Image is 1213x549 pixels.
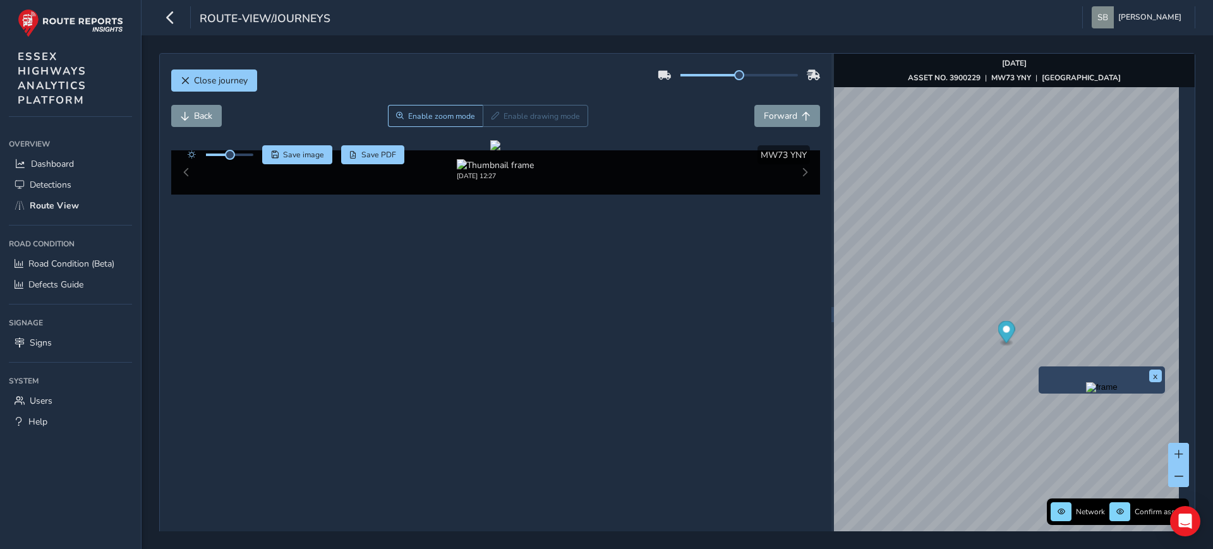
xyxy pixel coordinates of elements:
img: frame [1086,382,1118,392]
a: Dashboard [9,154,132,174]
a: Route View [9,195,132,216]
strong: ASSET NO. 3900229 [908,73,981,83]
a: Detections [9,174,132,195]
button: x [1149,370,1162,382]
strong: [GEOGRAPHIC_DATA] [1042,73,1121,83]
strong: [DATE] [1002,58,1027,68]
div: [DATE] 12:27 [457,171,534,181]
span: ESSEX HIGHWAYS ANALYTICS PLATFORM [18,49,87,107]
span: Save PDF [361,150,396,160]
span: Road Condition (Beta) [28,258,114,270]
span: Route View [30,200,79,212]
strong: MW73 YNY [991,73,1031,83]
div: | | [908,73,1121,83]
button: Close journey [171,69,257,92]
img: Thumbnail frame [457,159,534,171]
span: Back [194,110,212,122]
button: Forward [754,105,820,127]
span: Forward [764,110,797,122]
span: route-view/journeys [200,11,330,28]
button: Save [262,145,332,164]
span: Signs [30,337,52,349]
span: Defects Guide [28,279,83,291]
button: PDF [341,145,405,164]
span: Detections [30,179,71,191]
button: Preview frame [1042,382,1162,390]
img: rr logo [18,9,123,37]
span: [PERSON_NAME] [1118,6,1181,28]
img: diamond-layout [1092,6,1114,28]
div: Signage [9,313,132,332]
span: MW73 YNY [761,149,807,161]
span: Save image [283,150,324,160]
span: Dashboard [31,158,74,170]
span: Confirm assets [1135,507,1185,517]
a: Signs [9,332,132,353]
div: Road Condition [9,234,132,253]
a: Users [9,390,132,411]
div: System [9,371,132,390]
span: Close journey [194,75,248,87]
span: Enable zoom mode [408,111,475,121]
div: Map marker [998,321,1015,347]
button: Back [171,105,222,127]
button: [PERSON_NAME] [1092,6,1186,28]
span: Users [30,395,52,407]
div: Open Intercom Messenger [1170,506,1200,536]
a: Help [9,411,132,432]
div: Overview [9,135,132,154]
button: Zoom [388,105,483,127]
a: Defects Guide [9,274,132,295]
a: Road Condition (Beta) [9,253,132,274]
span: Network [1076,507,1105,517]
span: Help [28,416,47,428]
